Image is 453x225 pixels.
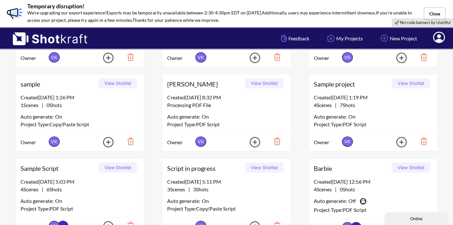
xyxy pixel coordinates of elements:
span: Auto generate: [167,113,202,121]
div: Project Type: PDF Script [314,121,432,128]
span: 0 Shots [43,102,62,108]
div: Created [DATE] 12:56 PM [314,178,432,186]
img: Trash Icon [117,52,139,63]
span: | [314,101,355,109]
span: sample [21,79,96,89]
span: Off [348,197,356,206]
img: Banner [5,4,24,23]
span: | [167,186,209,193]
div: Project Type: Copy/Paste Script [21,121,139,128]
button: View Shotlist [98,78,137,88]
span: Auto generate: [167,197,202,205]
span: VK [342,52,353,63]
span: 4 Scenes [21,186,42,192]
span: Auto generate: [21,197,55,205]
div: Processing PDF File [167,101,286,109]
span: VK [195,137,206,147]
span: Script in progress [167,163,243,173]
span: 0 Shots [337,186,355,192]
span: 4 Scenes [314,186,335,192]
span: 6 Shots [43,186,62,192]
span: On [348,113,355,121]
span: Owner [167,54,194,62]
span: | [314,186,355,193]
span: 4 Scenes [314,102,335,108]
img: Trash Icon [410,136,432,147]
span: Feedback [279,35,309,42]
span: Auto generate: [314,113,348,121]
span: VK [49,137,60,147]
button: View Shotlist [392,162,430,173]
span: On [55,113,62,121]
iframe: chat widget [384,211,450,225]
div: Created [DATE] 1:26 PM [21,94,139,101]
span: Auto generate: [21,113,55,121]
span: Owner [167,138,194,146]
img: Trash Icon [117,136,139,147]
img: Trash Icon [264,52,286,63]
button: View Shotlist [245,162,284,173]
div: Project Type: Copy/Paste Script [167,205,286,213]
img: Add Icon [240,135,262,149]
span: Owner [314,138,340,146]
button: View Shotlist [98,162,137,173]
a: 🚀 No-code banners by Usetiful [394,20,450,25]
button: Close [424,7,446,20]
div: Created [DATE] 5:03 PM [21,178,139,186]
span: Owner [314,54,340,62]
div: Created [DATE] 1:19 PM [314,94,432,101]
img: Trash Icon [410,52,432,63]
span: On [202,197,209,205]
span: Additionally, users may [262,10,308,15]
img: Add Icon [386,135,409,149]
span: Owner [21,138,47,146]
button: View Shotlist [392,78,430,88]
img: Add Icon [386,51,409,65]
span: experience intermittent slowness. [309,10,376,15]
img: Camera Icon [358,196,367,206]
span: | [21,101,62,109]
span: VK [49,52,60,63]
img: Home Icon [325,33,336,44]
span: [PERSON_NAME] [167,79,243,89]
span: Auto generate: [314,197,348,206]
img: Hand Icon [279,33,288,44]
div: Project Type: PDF Script [167,121,286,128]
span: Sample Script [21,163,96,173]
div: Created [DATE] 8:32 PM [167,94,286,101]
a: My Projects [321,30,368,47]
img: Add Icon [93,135,115,149]
img: Trash Icon [264,136,286,147]
span: We’re upgrading our export experience! [27,10,107,15]
a: New Project [374,30,422,47]
span: Exports may be temporarily unavailable between 2:30-4:30pm EDT on [DATE]. [107,10,262,15]
span: Barbie [314,163,389,173]
span: 3 Shots [190,186,209,192]
span: On [55,197,62,205]
span: VK [195,52,206,63]
span: 1 Scenes [21,102,42,108]
span: Sample project [314,79,389,89]
div: Project Type: PDF Script [314,206,432,214]
img: Add Icon [93,51,115,65]
span: Owner [21,54,47,62]
span: On [202,113,209,121]
span: I [376,10,377,15]
div: Project Type: PDF Script [21,205,139,213]
img: Add Icon [240,51,262,65]
p: Temporary disruption! [27,3,416,9]
span: 7 Shots [337,102,355,108]
span: Thanks for your patience while we improve. [132,17,219,23]
img: Add Icon [379,33,390,44]
button: View Shotlist [245,78,284,88]
div: Created [DATE] 5:11 PM [167,178,286,186]
span: | [21,186,62,193]
span: 3 Scenes [167,186,188,192]
span: VK [342,137,353,147]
